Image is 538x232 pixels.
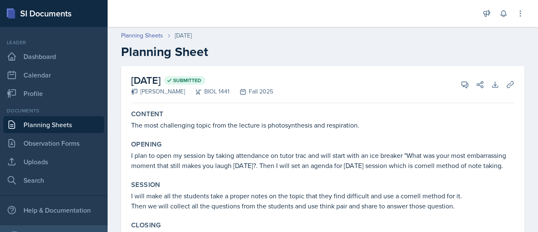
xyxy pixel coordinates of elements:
[3,153,104,170] a: Uploads
[175,31,192,40] div: [DATE]
[131,87,185,96] div: [PERSON_NAME]
[131,181,161,189] label: Session
[131,110,164,118] label: Content
[3,135,104,152] a: Observation Forms
[3,39,104,46] div: Leader
[3,48,104,65] a: Dashboard
[3,202,104,219] div: Help & Documentation
[3,116,104,133] a: Planning Sheets
[3,107,104,115] div: Documents
[3,85,104,102] a: Profile
[121,44,525,59] h2: Planning Sheet
[131,201,514,211] p: Then we will collect all the questions from the students and use think pair and share to answer t...
[131,73,273,88] h2: [DATE]
[3,67,104,83] a: Calendar
[131,221,161,229] label: Closing
[3,172,104,189] a: Search
[121,31,163,40] a: Planning Sheets
[131,150,514,171] p: I plan to open my session by taking attendance on tutor trac and will start with an ice breaker "...
[173,77,201,84] span: Submitted
[229,87,273,96] div: Fall 2025
[131,191,514,201] p: I will make all the students take a proper notes on the topic that they find difficult and use a ...
[185,87,229,96] div: BIOL 1441
[131,140,162,149] label: Opening
[131,120,514,130] p: The most challenging topic from the lecture is photosynthesis and respiration.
